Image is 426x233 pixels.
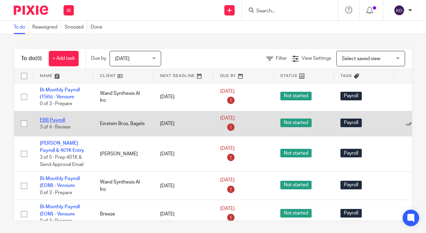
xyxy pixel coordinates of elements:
td: [DATE] [153,136,213,172]
span: 0 of 3 · Prepare [40,190,72,195]
a: Bi-Monthly Payroll (15th) - Vensure [40,88,80,99]
span: [DATE] [115,56,130,61]
td: [DATE] [153,111,213,136]
span: 3 of 5 · Prep 401K & Send Approval Email [40,155,83,167]
a: Reassigned [32,21,61,34]
span: Not started [280,92,312,100]
td: [PERSON_NAME] [93,136,153,172]
span: Filter [276,56,287,61]
p: Due by [91,55,106,62]
a: Done [91,21,106,34]
a: EBB Payroll [40,118,65,123]
input: Search [256,8,317,14]
span: [DATE] [220,146,235,151]
span: Payroll [340,181,362,189]
span: Tags [340,74,352,78]
span: [DATE] [220,178,235,183]
h1: To do [21,55,42,62]
span: Payroll [340,92,362,100]
span: Select saved view [342,56,380,61]
span: Payroll [340,209,362,218]
span: Not started [280,209,312,218]
span: [DATE] [220,89,235,94]
span: (6) [35,56,42,61]
span: Not started [280,149,312,157]
td: [DATE] [153,83,213,111]
a: + Add task [49,51,79,66]
img: svg%3E [394,5,405,16]
a: Snoozed [65,21,87,34]
td: Breeze [93,200,153,228]
td: Einstein Bros. Bagels [93,111,153,136]
span: Payroll [340,119,362,127]
a: To do [14,21,29,34]
span: 0 of 3 · Prepare [40,219,72,223]
span: Payroll [340,149,362,157]
a: [PERSON_NAME] Payroll & 401K Entry [40,141,84,153]
a: Mark as done [406,120,416,127]
td: [DATE] [153,172,213,200]
span: View Settings [302,56,331,61]
a: Bi-Monthly Payroll (EOM) - Vensure [40,176,80,188]
span: 3 of 4 · Review [40,125,70,130]
a: Bi-Monthly Payroll (EOM) - Vensure [40,204,80,216]
td: Wand Synthesis AI Inc [93,83,153,111]
span: Not started [280,119,312,127]
span: 0 of 3 · Prepare [40,101,72,106]
img: Pixie [14,5,48,15]
span: [DATE] [220,116,235,121]
span: [DATE] [220,206,235,211]
td: Wand Synthesis AI Inc [93,172,153,200]
span: Not started [280,181,312,189]
td: [DATE] [153,200,213,228]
